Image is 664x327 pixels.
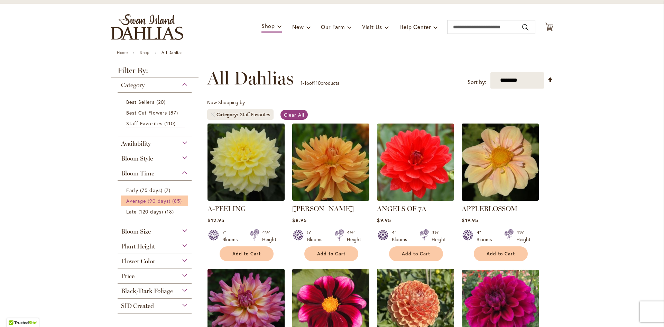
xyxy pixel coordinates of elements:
[474,246,528,261] button: Add to Cart
[211,112,215,117] a: Remove Category Staff Favorites
[121,140,151,147] span: Availability
[292,23,304,30] span: New
[126,109,185,116] a: Best Cut Flowers
[232,251,261,257] span: Add to Cart
[216,111,240,118] span: Category
[207,124,285,201] img: A-Peeling
[432,229,446,243] div: 3½' Height
[261,22,275,29] span: Shop
[126,197,185,205] a: Average (90 days) 85
[165,208,176,215] span: 18
[301,78,339,89] p: - of products
[462,196,539,202] a: APPLEBLOSSOM
[126,99,155,105] span: Best Sellers
[220,246,274,261] button: Add to Cart
[140,50,149,55] a: Shop
[347,229,361,243] div: 4½' Height
[317,251,345,257] span: Add to Cart
[121,257,155,265] span: Flower Color
[377,217,391,224] span: $9.95
[362,23,382,30] span: Visit Us
[121,272,135,280] span: Price
[207,99,245,106] span: Now Shopping by
[207,68,294,89] span: All Dahlias
[516,229,531,243] div: 4½' Height
[164,120,177,127] span: 110
[377,205,426,213] a: ANGELS OF 7A
[164,187,172,194] span: 7
[462,217,478,224] span: $19.95
[121,81,145,89] span: Category
[126,208,185,215] a: Late (120 days) 18
[126,187,185,194] a: Early (75 days) 7
[292,205,354,213] a: [PERSON_NAME]
[314,80,321,86] span: 110
[304,246,358,261] button: Add to Cart
[280,110,308,120] a: Clear All
[389,246,443,261] button: Add to Cart
[284,111,304,118] span: Clear All
[5,302,25,322] iframe: Launch Accessibility Center
[121,243,155,250] span: Plant Height
[111,67,199,78] strong: Filter By:
[156,98,167,106] span: 20
[477,229,496,243] div: 4" Blooms
[468,76,486,89] label: Sort by:
[462,205,517,213] a: APPLEBLOSSOM
[126,187,163,193] span: Early (75 days)
[121,302,154,310] span: SID Created
[307,229,326,243] div: 5" Blooms
[117,50,128,55] a: Home
[121,287,173,295] span: Black/Dark Foliage
[377,196,454,202] a: ANGELS OF 7A
[121,155,153,162] span: Bloom Style
[172,197,184,205] span: 85
[207,205,246,213] a: A-PEELING
[121,228,151,235] span: Bloom Size
[126,208,163,215] span: Late (120 days)
[121,170,154,177] span: Bloom Time
[392,229,411,243] div: 4" Blooms
[402,251,430,257] span: Add to Cart
[304,80,309,86] span: 16
[399,23,431,30] span: Help Center
[126,120,163,127] span: Staff Favorites
[301,80,303,86] span: 1
[222,229,242,243] div: 7" Blooms
[321,23,344,30] span: Our Farm
[126,98,185,106] a: Best Sellers
[262,229,276,243] div: 4½' Height
[126,120,185,127] a: Staff Favorites
[377,124,454,201] img: ANGELS OF 7A
[126,198,170,204] span: Average (90 days)
[462,124,539,201] img: APPLEBLOSSOM
[207,196,285,202] a: A-Peeling
[292,196,369,202] a: ANDREW CHARLES
[207,217,224,224] span: $12.95
[240,111,270,118] div: Staff Favorites
[169,109,180,116] span: 87
[111,14,183,40] a: store logo
[487,251,515,257] span: Add to Cart
[162,50,183,55] strong: All Dahlias
[292,217,306,224] span: $8.95
[292,124,369,201] img: ANDREW CHARLES
[126,109,167,116] span: Best Cut Flowers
